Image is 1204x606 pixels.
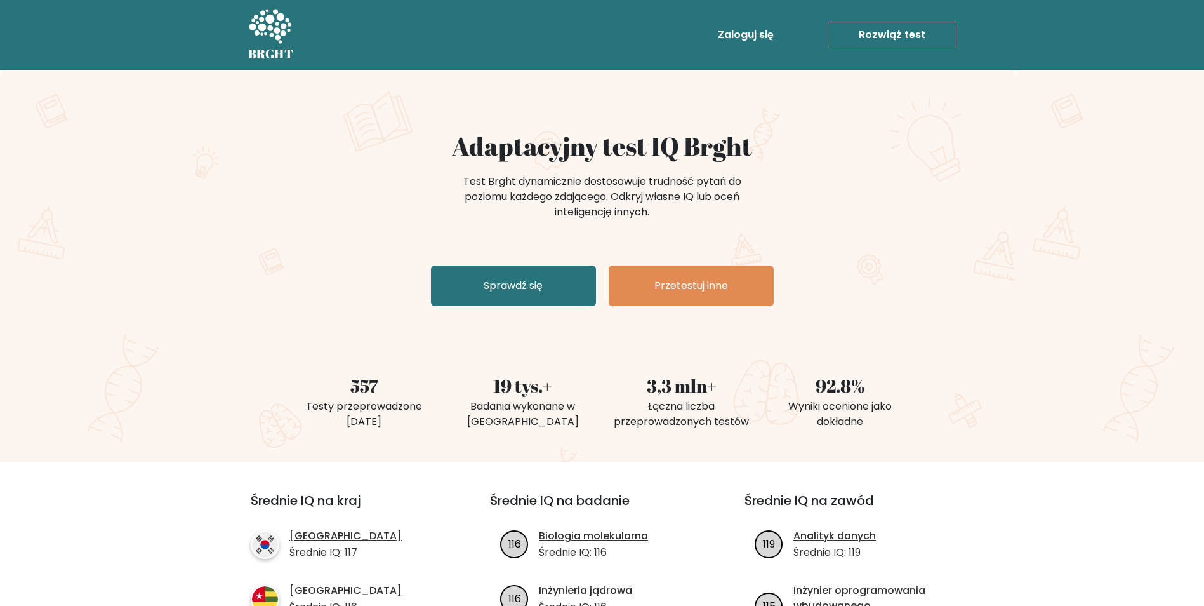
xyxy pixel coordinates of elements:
[251,530,279,559] img: kraj
[451,372,595,399] div: 19 tys.+
[444,174,761,220] div: Test Brght dynamicznie dostosowuje trudność pytań do poziomu każdego zdającego. Odkryj własne IQ ...
[289,529,402,544] a: [GEOGRAPHIC_DATA]
[793,529,876,544] a: Analityk danych
[451,399,595,429] div: Badania wykonane w [GEOGRAPHIC_DATA]
[744,493,969,523] h3: Średnie IQ na zawód
[289,545,402,560] p: Średnie IQ: 117
[248,46,294,62] h5: BRGHT
[289,583,402,598] a: [GEOGRAPHIC_DATA]
[769,399,912,429] div: Wyniki ocenione jako dokładne
[609,266,774,306] a: Przetestuj inne
[490,493,714,523] h3: Średnie IQ na badanie
[293,131,912,161] h1: Adaptacyjny test IQ Brght
[431,266,596,306] a: Sprawdź się
[769,372,912,399] div: 92.8%
[251,493,444,523] h3: Średnie IQ na kraj
[610,399,753,429] div: Łączna liczba przeprowadzonych testów
[539,545,648,560] p: Średnie IQ: 116
[539,583,632,598] a: Inżynieria jądrowa
[793,545,876,560] p: Średnie IQ: 119
[763,536,775,551] text: 119
[293,372,436,399] div: 557
[828,22,956,48] a: Rozwiąż test
[539,529,648,544] a: Biologia molekularna
[508,591,521,605] text: 116
[248,5,294,65] a: BRGHT
[293,399,436,429] div: Testy przeprowadzone [DATE]
[610,372,753,399] div: 3,3 mln+
[713,22,779,48] a: Zaloguj się
[508,536,521,551] text: 116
